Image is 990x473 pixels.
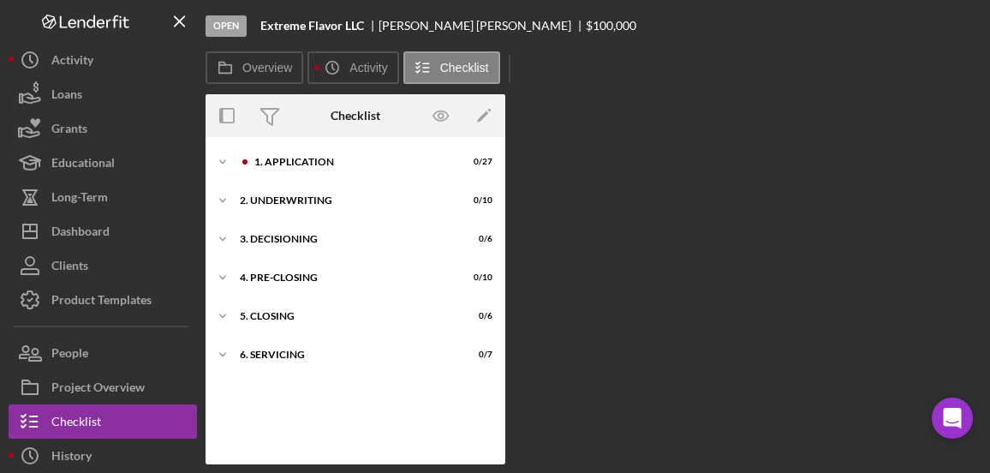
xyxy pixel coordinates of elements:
div: People [51,336,88,374]
label: Activity [349,61,387,75]
div: Project Overview [51,370,145,409]
div: 1. Application [254,157,450,167]
div: Loans [51,77,82,116]
button: Checklist [403,51,500,84]
div: Open Intercom Messenger [932,398,973,439]
b: Extreme Flavor LLC [260,19,364,33]
button: Grants [9,111,197,146]
div: Dashboard [51,214,110,253]
div: 0 / 7 [462,350,492,360]
div: [PERSON_NAME] [PERSON_NAME] [379,19,586,33]
div: 0 / 27 [462,157,492,167]
button: Dashboard [9,214,197,248]
div: Long-Term [51,180,108,219]
div: 6. Servicing [240,350,450,360]
div: Open [206,15,247,37]
button: History [9,439,197,473]
div: 5. Closing [240,311,450,321]
button: Educational [9,146,197,180]
button: Checklist [9,404,197,439]
button: Activity [307,51,398,84]
label: Overview [242,61,292,75]
button: Product Templates [9,283,197,317]
span: $100,000 [586,18,636,33]
div: Grants [51,111,87,150]
div: Activity [51,43,93,81]
button: Loans [9,77,197,111]
button: Activity [9,43,197,77]
div: 2. Underwriting [240,195,450,206]
label: Checklist [440,61,489,75]
div: 0 / 10 [462,272,492,283]
div: Checklist [331,109,380,123]
button: Clients [9,248,197,283]
div: 3. Decisioning [240,234,450,244]
button: Project Overview [9,370,197,404]
div: 0 / 6 [462,234,492,244]
div: 0 / 6 [462,311,492,321]
div: Clients [51,248,88,287]
button: Long-Term [9,180,197,214]
div: Checklist [51,404,101,443]
button: People [9,336,197,370]
div: Educational [51,146,115,184]
div: Product Templates [51,283,152,321]
div: 4. Pre-Closing [240,272,450,283]
div: 0 / 10 [462,195,492,206]
button: Overview [206,51,303,84]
